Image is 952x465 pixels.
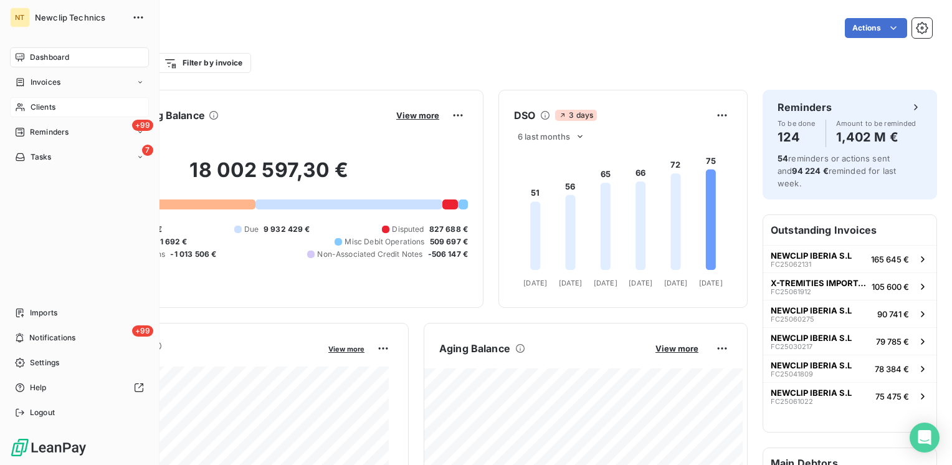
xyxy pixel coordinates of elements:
button: View more [652,343,702,354]
span: Reminders [30,127,69,138]
span: FC25060275 [771,315,814,323]
div: NT [10,7,30,27]
span: -506 147 € [428,249,469,260]
span: 11 692 € [156,236,187,247]
span: FC25041809 [771,370,813,378]
button: NEWCLIP IBERIA S.LFC2503021779 785 € [763,327,936,355]
span: NEWCLIP IBERIA S.L [771,305,852,315]
span: 509 697 € [430,236,468,247]
span: Clients [31,102,55,113]
button: Actions [845,18,907,38]
span: Imports [30,307,57,319]
span: 75 475 € [875,391,909,401]
span: Due [244,224,259,235]
span: View more [328,345,364,353]
span: 3 days [555,110,597,121]
span: Dashboard [30,52,69,63]
span: FC25030217 [771,343,812,350]
tspan: [DATE] [523,279,547,287]
button: View more [393,110,443,121]
span: 827 688 € [429,224,468,235]
span: 94 224 € [792,166,828,176]
span: 7 [142,145,153,156]
span: -1 013 506 € [170,249,216,260]
h6: Reminders [778,100,832,115]
a: Help [10,378,149,398]
span: 105 600 € [872,282,909,292]
span: Monthly Revenue [70,353,320,367]
button: NEWCLIP IBERIA S.LFC2506027590 741 € [763,300,936,327]
span: reminders or actions sent and reminded for last week. [778,153,896,188]
span: NEWCLIP IBERIA S.L [771,388,852,398]
span: Disputed [392,224,424,235]
span: Tasks [31,151,52,163]
button: X-TREMITIES IMPORTADORA E DISTRIBUIDORA LTDAFC25061912105 600 € [763,272,936,300]
tspan: [DATE] [699,279,723,287]
span: +99 [132,325,153,337]
button: NEWCLIP IBERIA S.LFC25062131165 645 € [763,245,936,272]
tspan: [DATE] [594,279,617,287]
button: View more [325,343,368,354]
h4: 124 [778,127,816,147]
span: Invoices [31,77,60,88]
span: NEWCLIP IBERIA S.L [771,251,852,261]
h6: Outstanding Invoices [763,215,936,245]
h6: DSO [514,108,535,123]
span: +99 [132,120,153,131]
span: FC25062131 [771,261,811,268]
span: 90 741 € [877,309,909,319]
span: NEWCLIP IBERIA S.L [771,360,852,370]
h4: 1,402 M € [836,127,916,147]
tspan: [DATE] [559,279,583,287]
span: Logout [30,407,55,418]
span: 9 932 429 € [264,224,310,235]
span: FC25061912 [771,288,811,295]
button: Filter by invoice [156,53,250,73]
span: 54 [778,153,788,163]
h2: 18 002 597,30 € [70,158,468,195]
span: NEWCLIP IBERIA S.L [771,333,852,343]
span: Newclip Technics [35,12,125,22]
span: To be done [778,120,816,127]
span: 78 384 € [875,364,909,374]
span: View more [396,110,439,120]
span: Settings [30,357,59,368]
span: View more [655,343,698,353]
span: Non-Associated Credit Notes [317,249,422,260]
span: X-TREMITIES IMPORTADORA E DISTRIBUIDORA LTDA [771,278,867,288]
span: Notifications [29,332,75,343]
button: NEWCLIP IBERIA S.LFC2506102275 475 € [763,382,936,410]
span: Misc Debit Operations [345,236,424,247]
span: Amount to be reminded [836,120,916,127]
tspan: [DATE] [629,279,652,287]
img: Logo LeanPay [10,438,87,458]
span: FC25061022 [771,398,813,405]
span: 6 last months [518,132,570,141]
span: 79 785 € [876,337,909,347]
span: 165 645 € [871,254,909,264]
div: Open Intercom Messenger [910,423,940,453]
tspan: [DATE] [664,279,688,287]
h6: Aging Balance [439,341,510,356]
button: NEWCLIP IBERIA S.LFC2504180978 384 € [763,355,936,382]
span: Help [30,382,47,393]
